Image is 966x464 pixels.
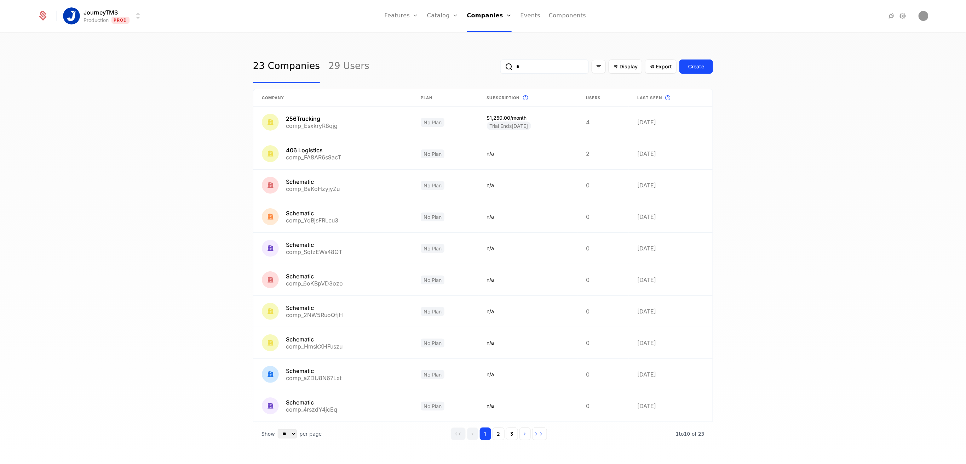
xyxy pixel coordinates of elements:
[656,63,672,70] span: Export
[328,50,369,83] a: 29 Users
[412,89,478,107] th: Plan
[637,95,662,101] span: Last seen
[487,95,520,101] span: Subscription
[451,428,547,440] div: Page navigation
[467,428,478,440] button: Go to previous page
[261,430,275,437] span: Show
[493,428,505,440] button: Go to page 2
[532,428,547,440] button: Go to last page
[592,60,606,73] button: Filter options
[519,428,531,440] button: Go to next page
[887,12,896,20] a: Integrations
[278,429,297,438] select: Select page size
[451,428,466,440] button: Go to first page
[676,431,698,437] span: 1 to 10 of
[679,60,713,74] button: Create
[577,89,629,107] th: Users
[84,8,118,17] span: JourneyTMS
[480,428,491,440] button: Go to page 1
[84,17,109,24] div: Production
[620,63,638,70] span: Display
[919,11,928,21] img: Walker Probasco
[253,50,320,83] a: 23 Companies
[111,17,130,24] span: Prod
[609,60,642,74] button: Display
[253,89,412,107] th: Company
[65,8,142,24] button: Select environment
[506,428,518,440] button: Go to page 3
[919,11,928,21] button: Open user button
[899,12,907,20] a: Settings
[688,63,704,70] div: Create
[645,60,677,74] button: Export
[63,7,80,24] img: JourneyTMS
[676,431,705,437] span: 23
[253,422,713,446] div: Table pagination
[300,430,322,437] span: per page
